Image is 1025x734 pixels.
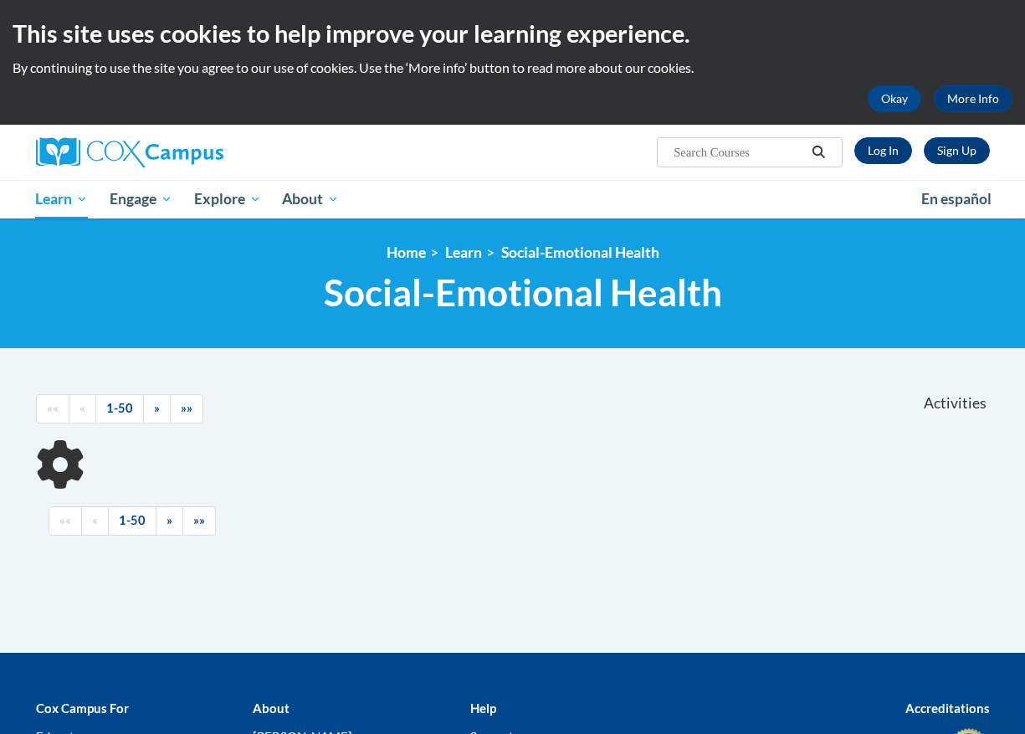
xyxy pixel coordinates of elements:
[25,180,100,218] a: Learn
[501,244,659,261] a: Social-Emotional Health
[324,270,722,315] span: Social-Emotional Health
[181,401,192,415] span: »»
[934,85,1012,112] a: More Info
[282,189,339,209] span: About
[110,189,172,209] span: Engage
[271,180,350,218] a: About
[95,394,144,423] a: 1-50
[99,180,183,218] a: Engage
[921,190,992,208] span: En español
[253,701,290,716] b: About
[194,189,261,209] span: Explore
[36,394,69,423] a: Begining
[924,394,987,413] span: Activities
[79,401,85,415] span: «
[36,137,223,167] img: Cox Campus
[868,85,921,112] button: Okay
[183,180,272,218] a: Explore
[170,394,203,423] a: End
[36,137,337,167] a: Cox Campus
[59,513,71,527] span: ««
[92,513,98,527] span: «
[905,701,990,716] b: Accreditations
[13,17,1012,50] h2: This site uses cookies to help improve your learning experience.
[445,244,482,261] a: Learn
[387,244,426,261] a: Home
[156,506,183,536] a: Next
[167,513,172,527] span: »
[910,182,1002,217] a: En español
[81,506,109,536] a: Previous
[806,142,831,162] button: Search
[958,667,1012,721] iframe: Button to launch messaging window
[143,394,171,423] a: Next
[193,513,205,527] span: »»
[13,59,1012,77] p: By continuing to use the site you agree to our use of cookies. Use the ‘More info’ button to read...
[182,506,216,536] a: End
[49,506,82,536] a: Begining
[36,701,129,716] b: Cox Campus For
[924,137,990,164] a: Register
[470,701,496,716] b: Help
[672,142,806,162] input: Search Courses
[47,401,59,415] span: ««
[854,137,912,164] a: Log In
[69,394,96,423] a: Previous
[154,401,160,415] span: »
[35,189,88,209] span: Learn
[23,180,1002,218] div: Main menu
[108,506,156,536] a: 1-50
